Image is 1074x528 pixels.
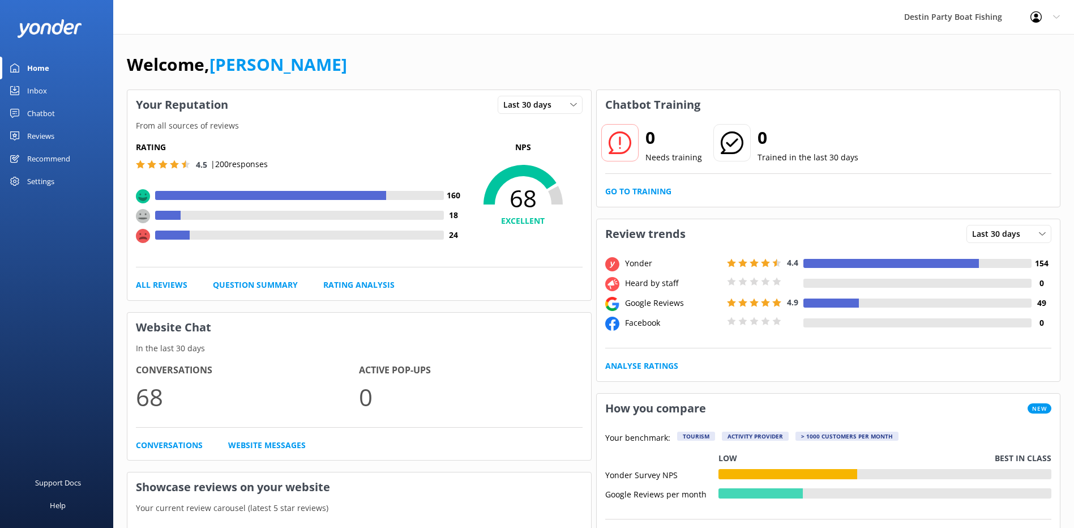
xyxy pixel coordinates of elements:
h3: Chatbot Training [597,90,709,120]
span: 4.4 [787,257,798,268]
div: Chatbot [27,102,55,125]
a: Question Summary [213,279,298,291]
img: yonder-white-logo.png [17,19,82,38]
h4: EXCELLENT [464,215,583,227]
p: In the last 30 days [127,342,591,355]
div: Settings [27,170,54,193]
div: Help [50,494,66,517]
div: Yonder [622,257,724,270]
h3: How you compare [597,394,714,423]
h4: 18 [444,209,464,222]
div: Activity Provider [722,432,789,441]
div: Recommend [27,147,70,170]
p: Your current review carousel (latest 5 star reviews) [127,502,591,514]
span: 4.5 [196,159,207,170]
p: Trained in the last 30 days [758,151,858,164]
span: New [1028,403,1051,414]
h5: Rating [136,141,464,154]
div: Inbox [27,79,47,102]
p: Your benchmark: [605,432,670,445]
div: Facebook [622,317,724,329]
h4: Active Pop-ups [359,363,582,378]
a: Conversations [136,439,203,452]
p: Best in class [995,452,1051,465]
div: Tourism [677,432,715,441]
h1: Welcome, [127,51,347,78]
h4: 24 [444,229,464,241]
p: From all sources of reviews [127,120,591,132]
span: Last 30 days [972,228,1027,240]
p: NPS [464,141,583,154]
p: 0 [359,378,582,416]
span: 68 [464,184,583,212]
h3: Your Reputation [127,90,237,120]
a: Website Messages [228,439,306,452]
h3: Review trends [597,219,694,249]
h2: 0 [645,124,702,151]
span: Last 30 days [503,99,558,111]
p: 68 [136,378,359,416]
a: [PERSON_NAME] [209,53,347,76]
div: Support Docs [35,471,81,494]
div: Google Reviews [622,297,724,309]
p: Low [718,452,737,465]
h4: 160 [444,189,464,202]
div: > 1000 customers per month [795,432,898,441]
h2: 0 [758,124,858,151]
h4: 49 [1032,297,1051,309]
h4: 154 [1032,257,1051,270]
div: Yonder Survey NPS [605,469,718,479]
div: Home [27,57,49,79]
h3: Website Chat [127,313,591,342]
h4: Conversations [136,363,359,378]
h4: 0 [1032,277,1051,289]
h3: Showcase reviews on your website [127,472,591,502]
a: Rating Analysis [323,279,395,291]
a: All Reviews [136,279,187,291]
div: Reviews [27,125,54,147]
div: Heard by staff [622,277,724,289]
div: Google Reviews per month [605,488,718,499]
a: Go to Training [605,185,671,198]
a: Analyse Ratings [605,360,678,372]
p: Needs training [645,151,702,164]
p: | 200 responses [211,158,268,171]
h4: 0 [1032,317,1051,329]
span: 4.9 [787,297,798,308]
